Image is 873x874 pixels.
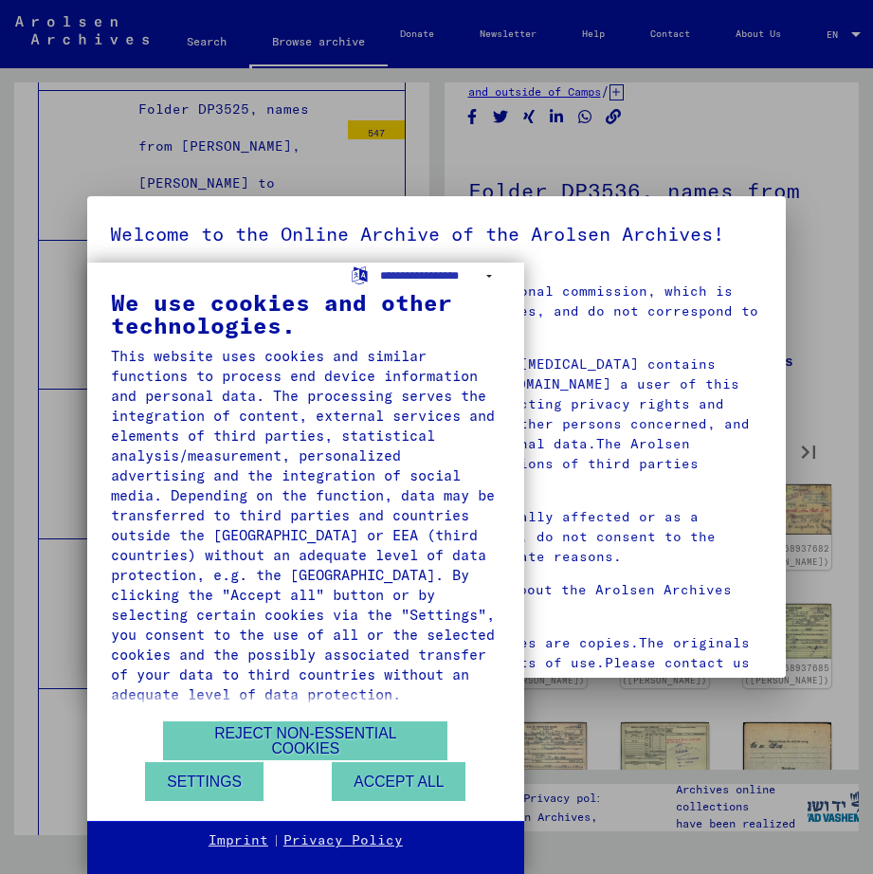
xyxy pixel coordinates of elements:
[145,762,264,801] button: Settings
[111,291,500,337] div: We use cookies and other technologies.
[209,831,268,850] a: Imprint
[332,762,465,801] button: Accept all
[163,721,447,760] button: Reject non-essential cookies
[283,831,403,850] a: Privacy Policy
[111,346,500,704] div: This website uses cookies and similar functions to process end device information and personal da...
